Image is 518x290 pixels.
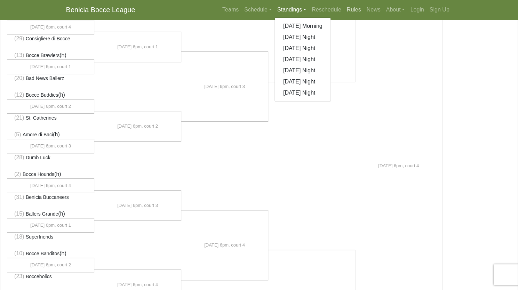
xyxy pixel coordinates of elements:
[275,87,331,98] a: [DATE] Night
[14,211,24,217] span: (15)
[427,3,452,17] a: Sign Up
[14,75,24,81] span: (20)
[7,130,94,139] li: (h)
[26,194,69,200] span: Benicia Buccaneers
[14,154,24,160] span: (28)
[7,51,94,60] li: (h)
[30,143,71,150] span: [DATE] 6pm, court 3
[14,35,24,41] span: (29)
[275,21,331,32] a: [DATE] Morning
[14,115,24,121] span: (21)
[275,32,331,43] a: [DATE] Night
[7,91,94,99] li: (h)
[26,251,59,256] span: Bocce Banditos
[14,234,24,240] span: (18)
[26,274,52,279] span: Bocceholics
[117,202,158,209] span: [DATE] 6pm, court 3
[275,54,331,65] a: [DATE] Night
[7,170,94,179] li: (h)
[23,171,54,177] span: Bocce Hounds
[220,3,241,17] a: Teams
[30,103,71,110] span: [DATE] 6pm, court 2
[14,273,24,279] span: (23)
[26,155,50,160] span: Dumb Luck
[26,115,57,121] span: St. Catherines
[30,63,71,70] span: [DATE] 6pm, court 1
[275,43,331,54] a: [DATE] Night
[364,3,383,17] a: News
[117,123,158,130] span: [DATE] 6pm, court 2
[14,250,24,256] span: (10)
[378,162,419,169] span: [DATE] 6pm, court 4
[117,281,158,288] span: [DATE] 6pm, court 4
[23,132,53,137] span: Amore di Baci
[309,3,344,17] a: Reschedule
[204,83,245,90] span: [DATE] 6pm, court 3
[30,222,71,229] span: [DATE] 6pm, court 1
[204,242,245,249] span: [DATE] 6pm, court 4
[274,17,331,102] div: Standings
[407,3,427,17] a: Login
[344,3,364,17] a: Rules
[14,131,21,137] span: (5)
[66,3,135,17] a: Benicia Bocce League
[30,24,71,31] span: [DATE] 6pm, court 4
[117,43,158,50] span: [DATE] 6pm, court 1
[26,234,53,240] span: Superfriends
[26,92,58,98] span: Bocce Buddies
[275,76,331,87] a: [DATE] Night
[14,92,24,98] span: (12)
[7,210,94,218] li: (h)
[26,36,70,41] span: Consigliere di Bocce
[14,52,24,58] span: (13)
[30,182,71,189] span: [DATE] 6pm, court 4
[26,53,59,58] span: Bocce Brawlers
[241,3,274,17] a: Schedule
[26,211,58,217] span: Ballers Grande
[274,3,309,17] a: Standings
[30,261,71,268] span: [DATE] 6pm, court 2
[7,249,94,258] li: (h)
[26,75,64,81] span: Bad News Ballerz
[14,194,24,200] span: (31)
[383,3,408,17] a: About
[275,65,331,76] a: [DATE] Night
[14,171,21,177] span: (2)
